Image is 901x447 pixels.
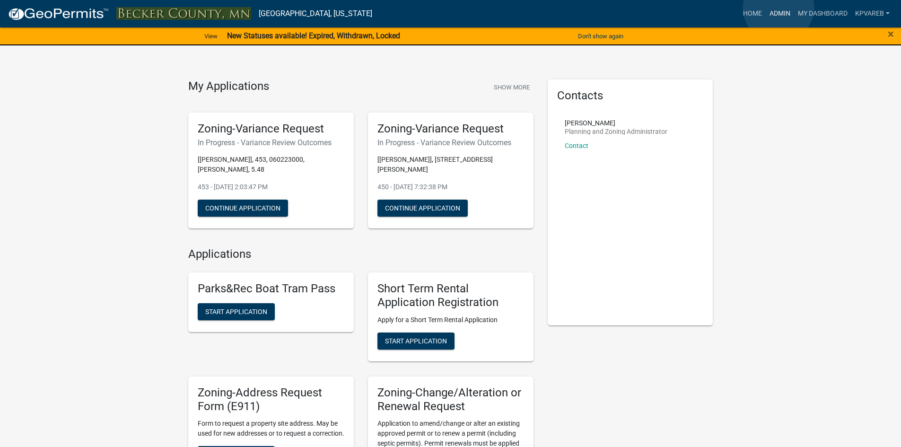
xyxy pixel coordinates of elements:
strong: New Statuses available! Expired, Withdrawn, Locked [227,31,400,40]
span: × [888,27,894,41]
p: [[PERSON_NAME]], [STREET_ADDRESS][PERSON_NAME] [377,155,524,175]
a: kpvareb [851,5,893,23]
button: Continue Application [377,200,468,217]
a: Home [739,5,766,23]
h4: My Applications [188,79,269,94]
h5: Zoning-Change/Alteration or Renewal Request [377,386,524,413]
p: 453 - [DATE] 2:03:47 PM [198,182,344,192]
p: Form to request a property site address. May be used for new addresses or to request a correction. [198,419,344,438]
button: Don't show again [574,28,627,44]
h4: Applications [188,247,534,261]
a: Admin [766,5,794,23]
span: Start Application [205,308,267,316]
button: Continue Application [198,200,288,217]
img: Becker County, Minnesota [116,7,251,20]
a: My Dashboard [794,5,851,23]
h5: Short Term Rental Application Registration [377,282,524,309]
p: [PERSON_NAME] [565,120,667,126]
a: [GEOGRAPHIC_DATA], [US_STATE] [259,6,372,22]
h5: Parks&Rec Boat Tram Pass [198,282,344,296]
p: [[PERSON_NAME]], 453, 060223000, [PERSON_NAME], 5.48 [198,155,344,175]
p: Planning and Zoning Administrator [565,128,667,135]
span: Start Application [385,337,447,344]
h5: Zoning-Address Request Form (E911) [198,386,344,413]
button: Show More [490,79,534,95]
a: Contact [565,142,588,149]
h5: Contacts [557,89,704,103]
p: 450 - [DATE] 7:32:38 PM [377,182,524,192]
button: Start Application [377,333,455,350]
a: View [201,28,221,44]
h6: In Progress - Variance Review Outcomes [198,138,344,147]
button: Start Application [198,303,275,320]
button: Close [888,28,894,40]
h6: In Progress - Variance Review Outcomes [377,138,524,147]
h5: Zoning-Variance Request [198,122,344,136]
h5: Zoning-Variance Request [377,122,524,136]
p: Apply for a Short Term Rental Application [377,315,524,325]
